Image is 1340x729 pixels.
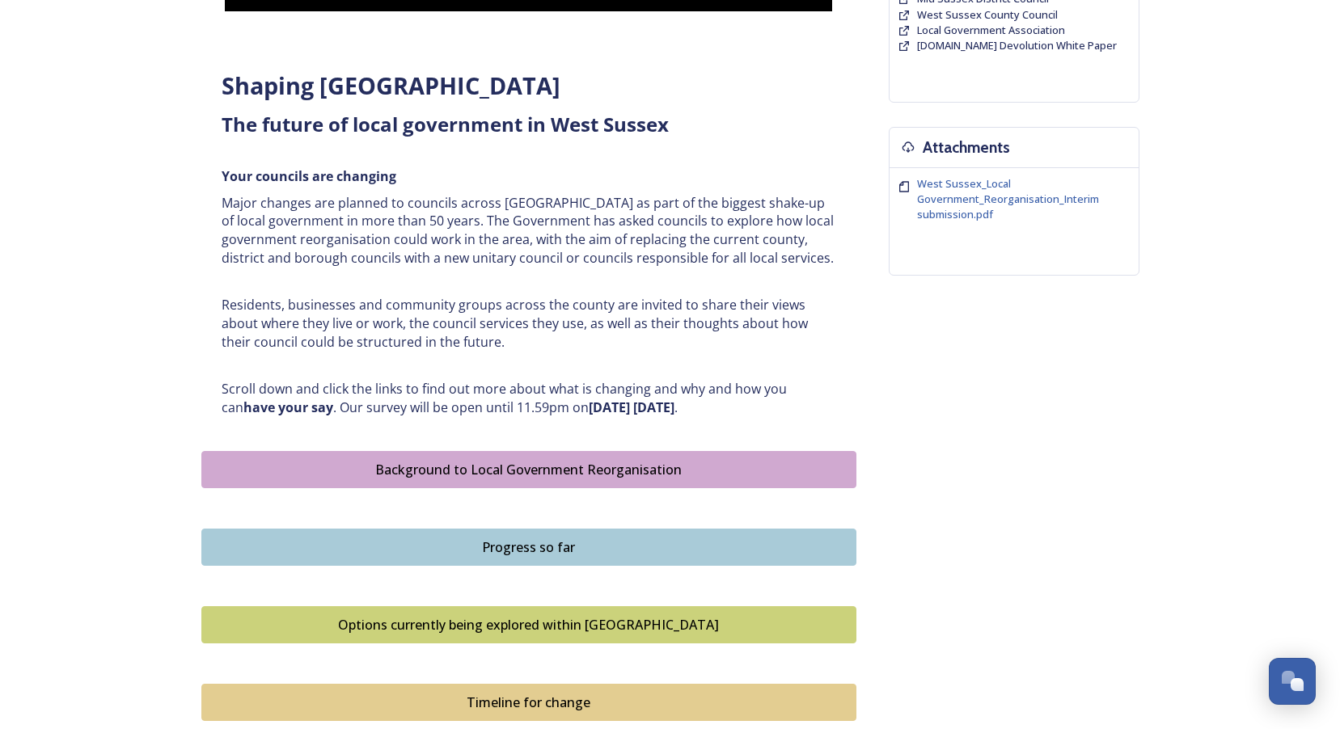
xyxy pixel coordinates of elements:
[201,529,856,566] button: Progress so far
[210,693,848,712] div: Timeline for change
[243,398,333,416] strong: have your say
[222,167,396,185] strong: Your councils are changing
[222,296,836,351] p: Residents, businesses and community groups across the county are invited to share their views abo...
[917,38,1117,53] a: [DOMAIN_NAME] Devolution White Paper
[210,615,848,634] div: Options currently being explored within [GEOGRAPHIC_DATA]
[222,111,669,137] strong: The future of local government in West Sussex
[917,7,1058,23] a: West Sussex County Council
[589,398,630,416] strong: [DATE]
[210,460,848,479] div: Background to Local Government Reorganisation
[917,23,1065,37] span: Local Government Association
[210,537,848,557] div: Progress so far
[633,398,674,416] strong: [DATE]
[222,194,836,268] p: Major changes are planned to councils across [GEOGRAPHIC_DATA] as part of the biggest shake-up of...
[917,23,1065,38] a: Local Government Association
[201,451,856,488] button: Background to Local Government Reorganisation
[917,7,1058,22] span: West Sussex County Council
[923,136,1010,159] h3: Attachments
[1269,658,1316,705] button: Open Chat
[222,380,836,416] p: Scroll down and click the links to find out more about what is changing and why and how you can ....
[917,176,1099,221] span: West Sussex_Local Government_Reorganisation_Interim submission.pdf
[222,70,560,101] strong: Shaping [GEOGRAPHIC_DATA]
[201,606,856,643] button: Options currently being explored within West Sussex
[201,684,856,721] button: Timeline for change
